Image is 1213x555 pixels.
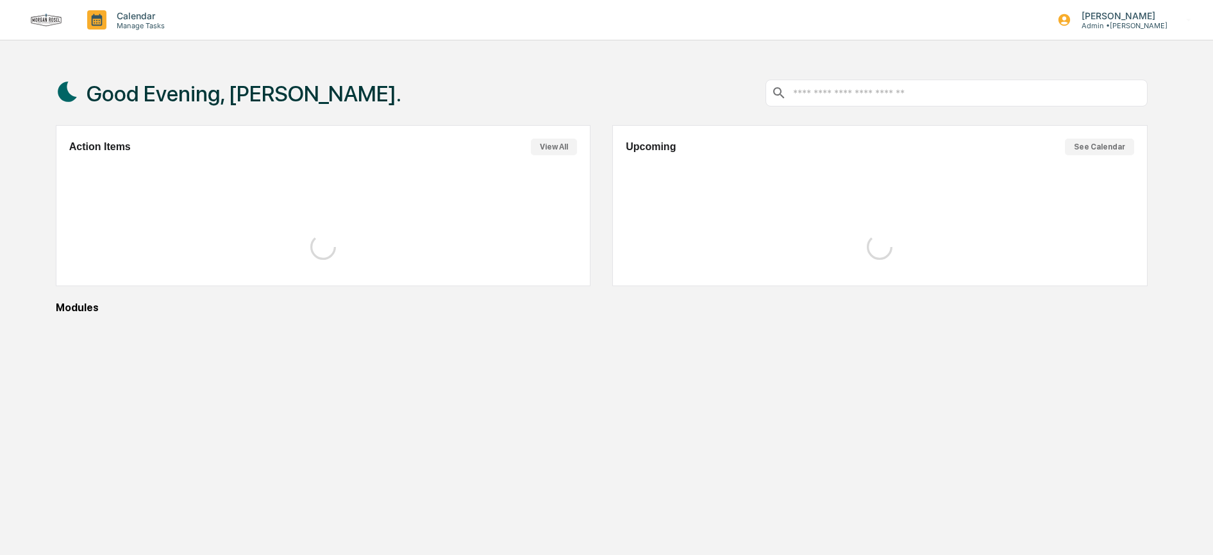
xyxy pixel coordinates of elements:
h1: Good Evening, [PERSON_NAME]. [87,81,401,107]
p: Calendar [106,10,171,21]
h2: Action Items [69,141,131,153]
p: Manage Tasks [106,21,171,30]
div: Modules [56,302,1148,314]
p: [PERSON_NAME] [1071,10,1167,21]
button: See Calendar [1065,139,1134,155]
button: View All [531,139,577,155]
img: logo [31,13,62,26]
p: Admin • [PERSON_NAME] [1071,21,1167,30]
h2: Upcoming [626,141,676,153]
